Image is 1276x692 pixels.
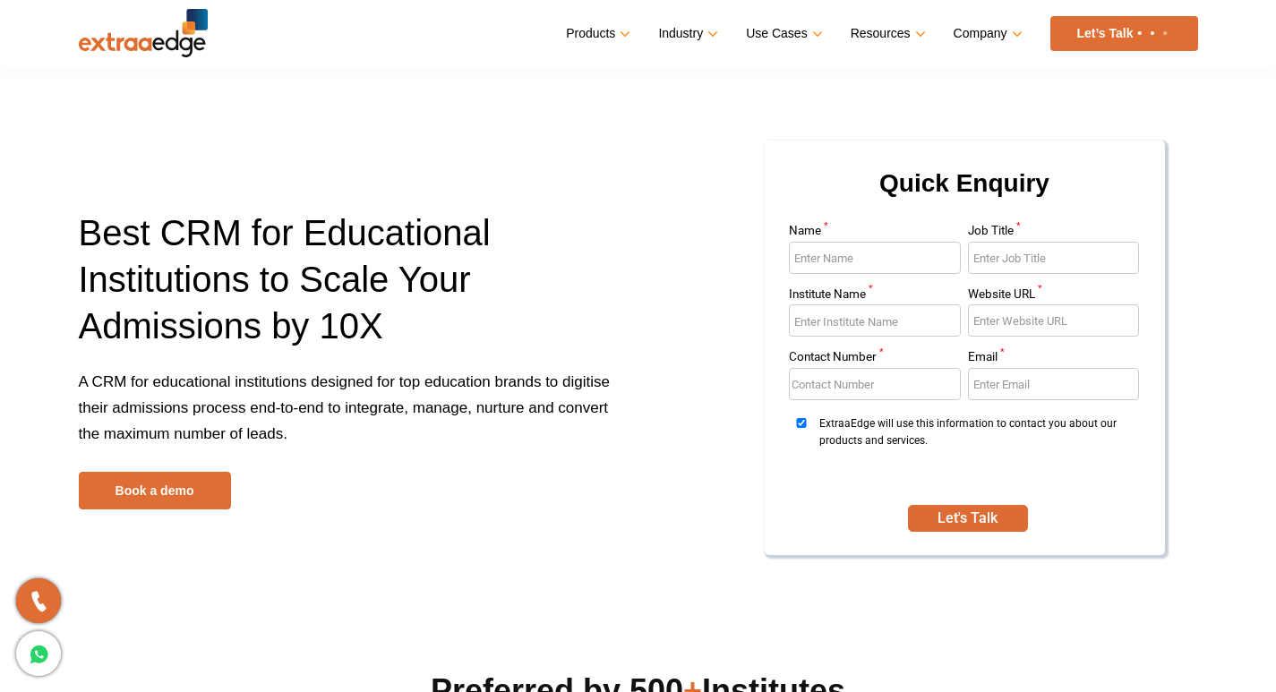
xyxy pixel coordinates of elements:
[954,21,1019,47] a: Company
[786,162,1143,225] h2: Quick Enquiry
[968,368,1140,400] input: Enter Email
[851,21,922,47] a: Resources
[746,21,818,47] a: Use Cases
[789,368,961,400] input: Enter Contact Number
[968,242,1140,274] input: Enter Job Title
[908,505,1028,532] button: SUBMIT
[968,304,1140,337] input: Enter Website URL
[658,21,715,47] a: Industry
[968,351,1140,368] label: Email
[819,415,1134,483] span: ExtraaEdge will use this information to contact you about our products and services.
[789,288,961,305] label: Institute Name
[789,242,961,274] input: Enter Name
[1050,16,1198,51] a: Let’s Talk
[79,369,625,472] p: A CRM for educational institutions designed for top education brands to digitise their admissions...
[79,209,625,369] h1: Best CRM for Educational Institutions to Scale Your Admissions by 10X
[566,21,627,47] a: Products
[968,225,1140,242] label: Job Title
[789,304,961,337] input: Enter Institute Name
[968,288,1140,305] label: Website URL
[789,351,961,368] label: Contact Number
[789,418,814,428] input: ExtraaEdge will use this information to contact you about our products and services.
[79,472,231,509] a: Book a demo
[789,225,961,242] label: Name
